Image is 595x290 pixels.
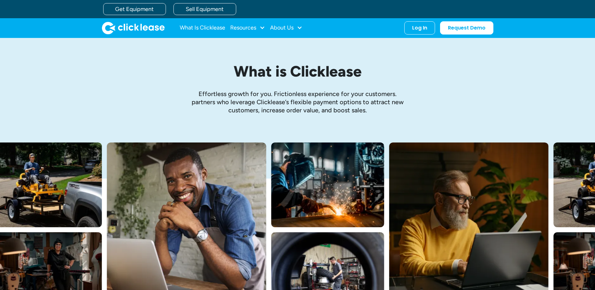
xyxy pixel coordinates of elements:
a: What Is Clicklease [180,22,225,34]
div: Log In [412,25,427,31]
a: Request Demo [440,21,493,35]
a: Get Equipment [103,3,166,15]
div: Resources [230,22,265,34]
p: Effortless growth ﻿for you. Frictionless experience for your customers. partners who leverage Cli... [188,90,407,114]
h1: What is Clicklease [150,63,445,80]
a: Sell Equipment [173,3,236,15]
a: home [102,22,165,34]
div: About Us [270,22,302,34]
img: A welder in a large mask working on a large pipe [271,142,384,227]
img: Clicklease logo [102,22,165,34]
